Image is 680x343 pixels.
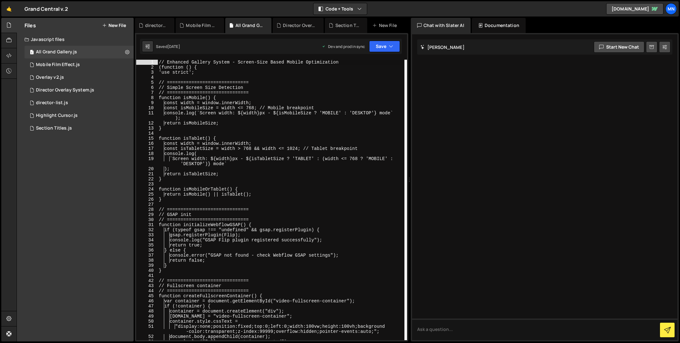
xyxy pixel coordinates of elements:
div: 18 [136,151,158,156]
div: 30 [136,217,158,222]
div: 15298/40379.js [25,97,134,109]
div: 31 [136,222,158,227]
div: 32 [136,227,158,232]
div: 24 [136,187,158,192]
span: 1 [30,50,34,55]
div: director-list.js [145,22,167,29]
div: 15 [136,136,158,141]
div: 15298/40223.js [25,122,134,135]
div: 11 [136,111,158,121]
div: 27 [136,202,158,207]
div: Section Titles.js [36,125,72,131]
div: 15298/43578.js [25,46,134,58]
div: New File [372,22,399,29]
div: 38 [136,258,158,263]
div: 4 [136,75,158,80]
div: All Grand Gallery.js [36,49,77,55]
div: 51 [136,324,158,334]
div: 36 [136,248,158,253]
div: 14 [136,131,158,136]
a: [DOMAIN_NAME] [606,3,663,15]
div: 19 [136,156,158,166]
div: 39 [136,263,158,268]
div: 6 [136,85,158,90]
div: 1 [136,60,158,65]
div: 15298/42891.js [25,84,134,97]
h2: Files [25,22,36,29]
div: 41 [136,273,158,278]
div: [DATE] [167,44,180,49]
div: 23 [136,182,158,187]
div: Mobile Film Effect.js [36,62,80,68]
div: 29 [136,212,158,217]
div: 15298/43117.js [25,109,134,122]
div: 34 [136,238,158,243]
div: 7 [136,90,158,95]
div: 25 [136,192,158,197]
div: Mobile Film Effect.js [186,22,216,29]
div: Director Overlay System.js [283,22,316,29]
div: Highlight Cursor.js [36,113,78,118]
div: Dev and prod in sync [322,44,365,49]
div: 42 [136,278,158,283]
div: director-list.js [36,100,68,106]
div: 48 [136,309,158,314]
div: Saved [156,44,180,49]
div: 15298/45944.js [25,71,134,84]
div: 37 [136,253,158,258]
div: Section Titles.js [335,22,360,29]
div: 10 [136,105,158,111]
div: 44 [136,288,158,293]
div: 21 [136,171,158,177]
div: 52 [136,334,158,339]
div: 47 [136,304,158,309]
div: Grand Central v.2 [25,5,68,13]
button: Code + Tools [313,3,367,15]
button: Start new chat [594,41,644,53]
div: 46 [136,299,158,304]
div: Javascript files [17,33,134,46]
div: 13 [136,126,158,131]
div: 49 [136,314,158,319]
div: Chat with Slater AI [411,18,471,33]
div: 8 [136,95,158,100]
a: 🤙 [1,1,17,17]
div: 15298/47702.js [25,58,134,71]
div: 12 [136,121,158,126]
div: Director Overlay System.js [36,87,94,93]
div: 16 [136,141,158,146]
div: 22 [136,177,158,182]
div: 20 [136,166,158,171]
div: Documentation [472,18,526,33]
a: MN [665,3,677,15]
div: 43 [136,283,158,288]
div: 26 [136,197,158,202]
div: All Grand Gallery.js [235,22,264,29]
div: Overlay v2.js [36,75,64,80]
div: 9 [136,100,158,105]
div: 35 [136,243,158,248]
button: New File [102,23,126,28]
div: 5 [136,80,158,85]
div: 2 [136,65,158,70]
div: 17 [136,146,158,151]
div: 3 [136,70,158,75]
div: 40 [136,268,158,273]
div: 50 [136,319,158,324]
div: 28 [136,207,158,212]
div: 33 [136,232,158,238]
div: 45 [136,293,158,299]
button: Save [369,41,400,52]
h2: [PERSON_NAME] [420,44,465,50]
